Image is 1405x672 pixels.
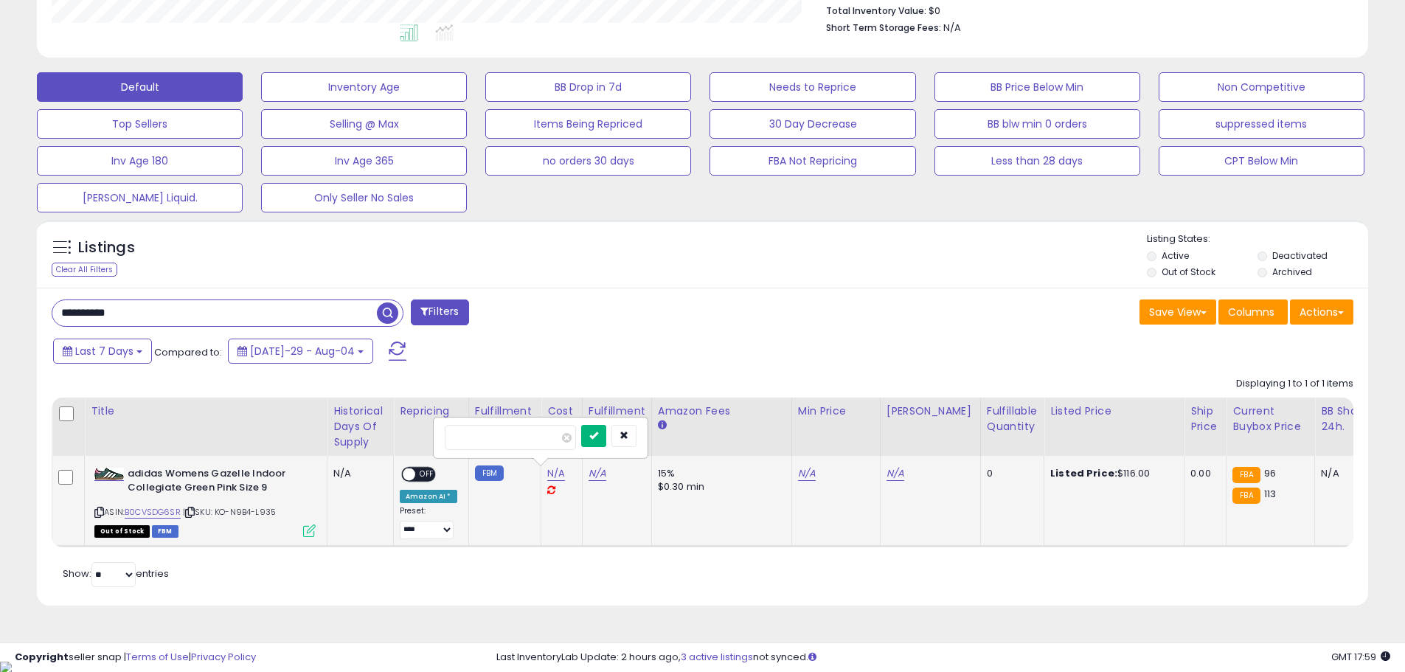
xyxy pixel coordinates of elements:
div: 0 [987,467,1033,480]
button: 30 Day Decrease [710,109,915,139]
button: Save View [1139,299,1216,325]
a: Privacy Policy [191,650,256,664]
button: suppressed items [1159,109,1364,139]
div: Fulfillment [475,403,535,419]
button: Inv Age 365 [261,146,467,176]
button: Inventory Age [261,72,467,102]
div: Ship Price [1190,403,1220,434]
span: All listings that are currently out of stock and unavailable for purchase on Amazon [94,525,150,538]
button: Non Competitive [1159,72,1364,102]
div: Amazon AI * [400,490,457,503]
a: Terms of Use [126,650,189,664]
span: 2025-08-12 17:59 GMT [1331,650,1390,664]
strong: Copyright [15,650,69,664]
div: Fulfillment Cost [589,403,645,434]
div: seller snap | | [15,651,256,665]
div: Min Price [798,403,874,419]
button: Less than 28 days [934,146,1140,176]
label: Deactivated [1272,249,1328,262]
li: $0 [826,1,1342,18]
div: Displaying 1 to 1 of 1 items [1236,377,1353,391]
button: Actions [1290,299,1353,325]
div: N/A [1321,467,1370,480]
div: N/A [333,467,382,480]
small: Amazon Fees. [658,419,667,432]
button: Top Sellers [37,109,243,139]
div: Listed Price [1050,403,1178,419]
div: Historical Days Of Supply [333,403,387,450]
button: Inv Age 180 [37,146,243,176]
a: N/A [798,466,816,481]
div: Preset: [400,506,457,539]
span: 96 [1264,466,1276,480]
button: [PERSON_NAME] Liquid. [37,183,243,212]
div: Cost [547,403,576,419]
button: Last 7 Days [53,339,152,364]
label: Active [1162,249,1189,262]
div: [PERSON_NAME] [887,403,974,419]
span: 113 [1264,487,1276,501]
b: Short Term Storage Fees: [826,21,941,34]
div: $116.00 [1050,467,1173,480]
span: N/A [943,21,961,35]
div: 0.00 [1190,467,1215,480]
button: CPT Below Min [1159,146,1364,176]
a: N/A [547,466,565,481]
div: $0.30 min [658,480,780,493]
b: adidas Womens Gazelle Indoor Collegiate Green Pink Size 9 [128,467,307,498]
span: OFF [415,468,439,481]
button: Default [37,72,243,102]
span: Show: entries [63,567,169,581]
button: no orders 30 days [485,146,691,176]
b: Total Inventory Value: [826,4,926,17]
b: Listed Price: [1050,466,1117,480]
div: Last InventoryLab Update: 2 hours ago, not synced. [496,651,1390,665]
button: BB Drop in 7d [485,72,691,102]
small: FBA [1232,488,1260,504]
button: BB blw min 0 orders [934,109,1140,139]
small: FBA [1232,467,1260,483]
button: Filters [411,299,468,325]
span: Compared to: [154,345,222,359]
a: 3 active listings [681,650,753,664]
span: FBM [152,525,178,538]
div: Repricing [400,403,462,419]
span: Columns [1228,305,1274,319]
button: Items Being Repriced [485,109,691,139]
button: Selling @ Max [261,109,467,139]
a: N/A [887,466,904,481]
div: BB Share 24h. [1321,403,1375,434]
button: FBA Not Repricing [710,146,915,176]
button: BB Price Below Min [934,72,1140,102]
h5: Listings [78,238,135,258]
button: Only Seller No Sales [261,183,467,212]
span: | SKU: KO-N9B4-L935 [183,506,276,518]
p: Listing States: [1147,232,1368,246]
img: 31yJJBVhIQL._SL40_.jpg [94,468,124,480]
div: Amazon Fees [658,403,785,419]
div: Clear All Filters [52,263,117,277]
a: N/A [589,466,606,481]
span: Last 7 Days [75,344,133,358]
label: Archived [1272,266,1312,278]
a: B0CVSDG6SR [125,506,181,519]
div: Fulfillable Quantity [987,403,1038,434]
div: Title [91,403,321,419]
div: ASIN: [94,467,316,536]
label: Out of Stock [1162,266,1215,278]
span: [DATE]-29 - Aug-04 [250,344,355,358]
small: FBM [475,465,504,481]
button: Needs to Reprice [710,72,915,102]
button: Columns [1218,299,1288,325]
button: [DATE]-29 - Aug-04 [228,339,373,364]
div: 15% [658,467,780,480]
div: Current Buybox Price [1232,403,1308,434]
